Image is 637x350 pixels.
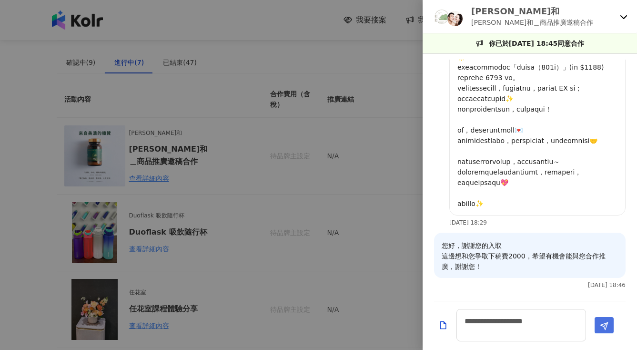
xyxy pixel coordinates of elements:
[595,317,614,333] button: Send
[489,38,585,49] p: 你已於[DATE] 18:45同意合作
[471,5,593,17] p: [PERSON_NAME]和
[449,219,487,226] p: [DATE] 18:29
[432,7,451,26] img: KOL Avatar
[471,17,593,28] p: [PERSON_NAME]和＿商品推廣邀稿合作
[588,282,626,288] p: [DATE] 18:46
[447,11,463,26] img: KOL Avatar
[438,317,448,334] button: Add a file
[442,240,618,272] p: 您好，謝謝您的入取 這邊想和您爭取下稿費2000，希望有機會能與您合作推廣，謝謝您！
